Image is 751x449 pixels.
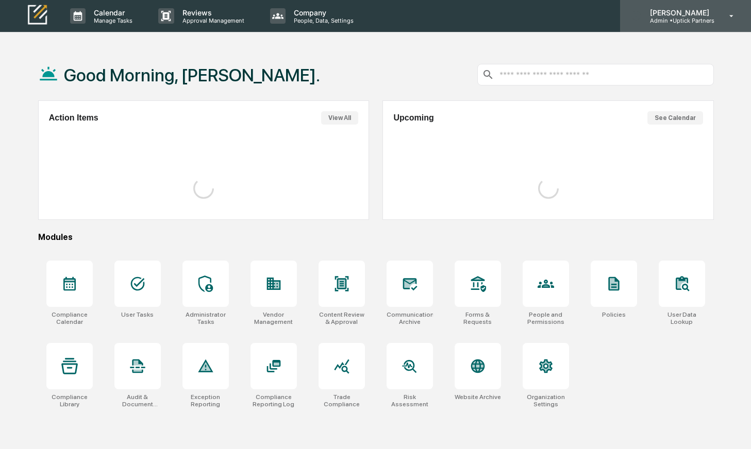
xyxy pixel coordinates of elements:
[455,393,501,401] div: Website Archive
[602,311,626,318] div: Policies
[286,8,359,17] p: Company
[64,65,320,85] h1: Good Morning, [PERSON_NAME].
[251,393,297,408] div: Compliance Reporting Log
[174,8,249,17] p: Reviews
[647,111,703,125] button: See Calendar
[86,8,138,17] p: Calendar
[321,111,358,125] button: View All
[182,393,229,408] div: Exception Reporting
[49,113,98,123] h2: Action Items
[642,17,714,24] p: Admin • Uptick Partners
[523,393,569,408] div: Organization Settings
[174,17,249,24] p: Approval Management
[523,311,569,325] div: People and Permissions
[319,311,365,325] div: Content Review & Approval
[121,311,154,318] div: User Tasks
[38,232,714,242] div: Modules
[455,311,501,325] div: Forms & Requests
[86,17,138,24] p: Manage Tasks
[319,393,365,408] div: Trade Compliance
[393,113,433,123] h2: Upcoming
[286,17,359,24] p: People, Data, Settings
[46,311,93,325] div: Compliance Calendar
[114,393,161,408] div: Audit & Document Logs
[659,311,705,325] div: User Data Lookup
[25,4,49,28] img: logo
[46,393,93,408] div: Compliance Library
[251,311,297,325] div: Vendor Management
[642,8,714,17] p: [PERSON_NAME]
[387,311,433,325] div: Communications Archive
[387,393,433,408] div: Risk Assessment
[182,311,229,325] div: Administrator Tasks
